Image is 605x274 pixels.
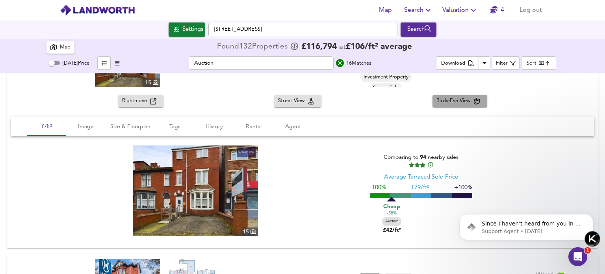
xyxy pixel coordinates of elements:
[71,122,101,132] span: Image
[516,2,545,18] button: Log out
[372,201,412,234] div: £42/ft²
[118,95,163,107] button: Rightmove
[376,5,395,16] span: Map
[442,5,478,16] span: Valuation
[346,59,371,67] div: 16 Match es
[439,2,481,18] button: Valuation
[143,78,160,87] div: 15
[32,122,61,132] span: £/ft²
[274,95,321,107] button: Street View
[278,97,308,106] span: Street View
[370,83,402,93] div: Secure Sale
[133,145,258,236] a: property thumbnail 15
[208,23,397,36] input: Enter a location...
[490,5,504,16] a: 4
[411,185,429,191] span: £ 79/ft²
[585,247,591,253] span: 1
[454,185,472,191] span: +100%
[387,211,397,217] span: -58%
[479,56,490,70] button: Download Results
[432,95,487,107] button: Birds-Eye View
[199,122,229,132] span: History
[301,43,337,51] span: £ 116,794
[441,59,465,68] div: Download
[346,43,412,51] span: £ 106 / ft² average
[122,97,150,106] span: Rightmove
[63,61,89,66] span: [DATE] Price
[7,95,598,248] div: property thumbnail 15 FloorplanInvestment PropertySecure Sale
[404,5,433,16] span: Search
[360,74,412,81] span: Investment Property
[521,56,556,70] div: Sort
[401,2,436,18] button: Search
[239,122,269,132] span: Rental
[484,2,510,18] button: 4
[383,203,400,211] span: Cheap
[436,56,490,70] div: split button
[217,43,290,51] div: Found 132 Propert ies
[373,2,398,18] button: Map
[334,57,346,69] button: search
[401,22,436,37] button: Search
[370,153,472,168] div: Comparing to nearby sales
[568,247,587,266] iframe: Intercom live chat
[370,84,402,91] span: Secure Sale
[278,122,308,132] span: Agent
[420,155,426,160] span: 94
[360,73,412,82] div: Investment Property
[403,24,434,35] div: Search
[436,56,479,70] button: Download
[169,22,205,37] button: Settings
[527,60,536,67] div: Sort
[189,56,334,70] input: Text Filter...
[110,122,150,132] span: Size & Floorplan
[520,5,542,16] span: Log out
[384,173,458,181] div: Average Terraced Sold Price
[401,22,436,37] div: Run Your Search
[133,145,258,236] img: property thumbnail
[496,59,508,68] div: Filter
[241,227,258,236] div: 15
[436,97,474,106] span: Birds-Eye View
[60,43,71,52] div: Map
[492,56,520,70] button: Filter
[182,24,203,35] div: Settings
[447,198,605,253] iframe: Intercom notifications message
[46,41,74,54] button: Map
[169,22,205,37] div: Click to configure Search Settings
[60,4,135,16] img: logo
[370,185,386,191] span: -100%
[339,43,346,51] span: at
[160,122,190,132] span: Tags
[382,219,401,224] span: Auction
